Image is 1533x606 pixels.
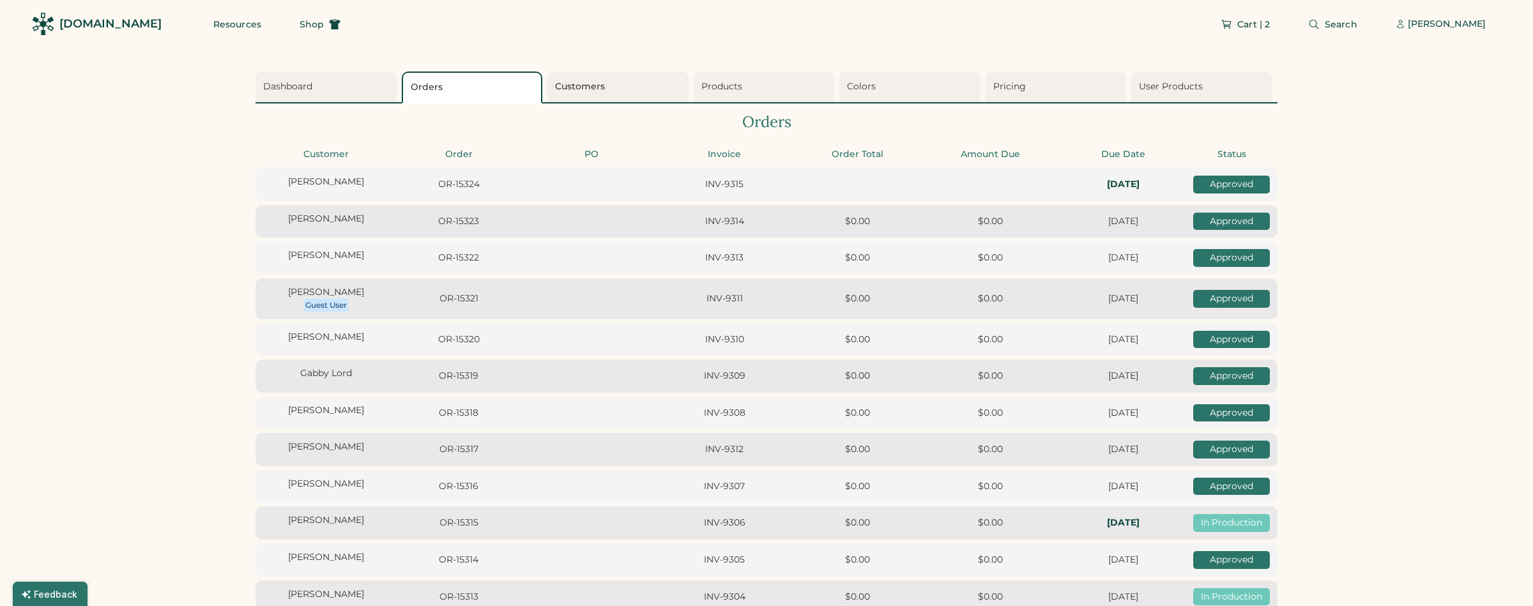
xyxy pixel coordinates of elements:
[795,517,920,529] div: $0.00
[927,215,1053,228] div: $0.00
[795,252,920,264] div: $0.00
[662,292,787,305] div: INV-9311
[927,517,1053,529] div: $0.00
[1060,591,1186,603] div: [DATE]
[411,81,538,94] div: Orders
[701,80,831,93] div: Products
[927,333,1053,346] div: $0.00
[927,554,1053,566] div: $0.00
[1060,292,1186,305] div: [DATE]
[993,80,1123,93] div: Pricing
[927,591,1053,603] div: $0.00
[662,370,787,383] div: INV-9309
[396,215,521,228] div: OR-15323
[662,517,787,529] div: INV-9306
[662,480,787,493] div: INV-9307
[795,407,920,420] div: $0.00
[555,80,685,93] div: Customers
[396,517,521,529] div: OR-15315
[263,80,393,93] div: Dashboard
[662,554,787,566] div: INV-9305
[263,176,388,188] div: [PERSON_NAME]
[795,591,920,603] div: $0.00
[662,252,787,264] div: INV-9313
[927,407,1053,420] div: $0.00
[256,111,1277,133] div: Orders
[847,80,977,93] div: Colors
[1060,517,1186,529] div: In-Hands: Tue, Sep 23, 2025
[263,588,388,601] div: [PERSON_NAME]
[263,551,388,564] div: [PERSON_NAME]
[300,20,324,29] span: Shop
[1193,176,1270,193] div: Approved
[662,178,787,191] div: INV-9315
[396,148,521,161] div: Order
[32,13,54,35] img: Rendered Logo - Screens
[263,286,388,299] div: [PERSON_NAME]
[396,591,521,603] div: OR-15313
[396,292,521,305] div: OR-15321
[795,148,920,161] div: Order Total
[263,514,388,527] div: [PERSON_NAME]
[263,249,388,262] div: [PERSON_NAME]
[1060,370,1186,383] div: [DATE]
[1193,478,1270,496] div: Approved
[795,370,920,383] div: $0.00
[1193,367,1270,385] div: Approved
[263,404,388,417] div: [PERSON_NAME]
[1139,80,1269,93] div: User Products
[662,215,787,228] div: INV-9314
[1205,11,1285,37] button: Cart | 2
[59,16,162,32] div: [DOMAIN_NAME]
[396,480,521,493] div: OR-15316
[1193,213,1270,231] div: Approved
[263,213,388,225] div: [PERSON_NAME]
[795,292,920,305] div: $0.00
[1325,20,1357,29] span: Search
[795,215,920,228] div: $0.00
[795,480,920,493] div: $0.00
[1193,404,1270,422] div: Approved
[1193,290,1270,308] div: Approved
[795,554,920,566] div: $0.00
[1060,407,1186,420] div: [DATE]
[1060,178,1186,191] div: In-Hands: Thu, Oct 9, 2025
[1060,443,1186,456] div: [DATE]
[1193,441,1270,458] div: Approved
[927,292,1053,305] div: $0.00
[263,331,388,344] div: [PERSON_NAME]
[1193,331,1270,349] div: Approved
[927,480,1053,493] div: $0.00
[396,333,521,346] div: OR-15320
[795,333,920,346] div: $0.00
[795,443,920,456] div: $0.00
[662,591,787,603] div: INV-9304
[396,252,521,264] div: OR-15322
[1060,480,1186,493] div: [DATE]
[1193,588,1270,606] div: In Production
[396,370,521,383] div: OR-15319
[284,11,356,37] button: Shop
[1293,11,1373,37] button: Search
[396,407,521,420] div: OR-15318
[1408,18,1486,31] div: [PERSON_NAME]
[1193,551,1270,569] div: Approved
[927,148,1053,161] div: Amount Due
[305,300,347,310] div: Guest User
[662,333,787,346] div: INV-9310
[1060,333,1186,346] div: [DATE]
[1060,554,1186,566] div: [DATE]
[263,441,388,453] div: [PERSON_NAME]
[1060,215,1186,228] div: [DATE]
[263,367,388,380] div: Gabby Lord
[1060,148,1186,161] div: Due Date
[263,148,388,161] div: Customer
[1237,20,1270,29] span: Cart | 2
[1193,148,1270,161] div: Status
[1193,249,1270,267] div: Approved
[263,478,388,490] div: [PERSON_NAME]
[1193,514,1270,532] div: In Production
[198,11,277,37] button: Resources
[927,443,1053,456] div: $0.00
[1060,252,1186,264] div: [DATE]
